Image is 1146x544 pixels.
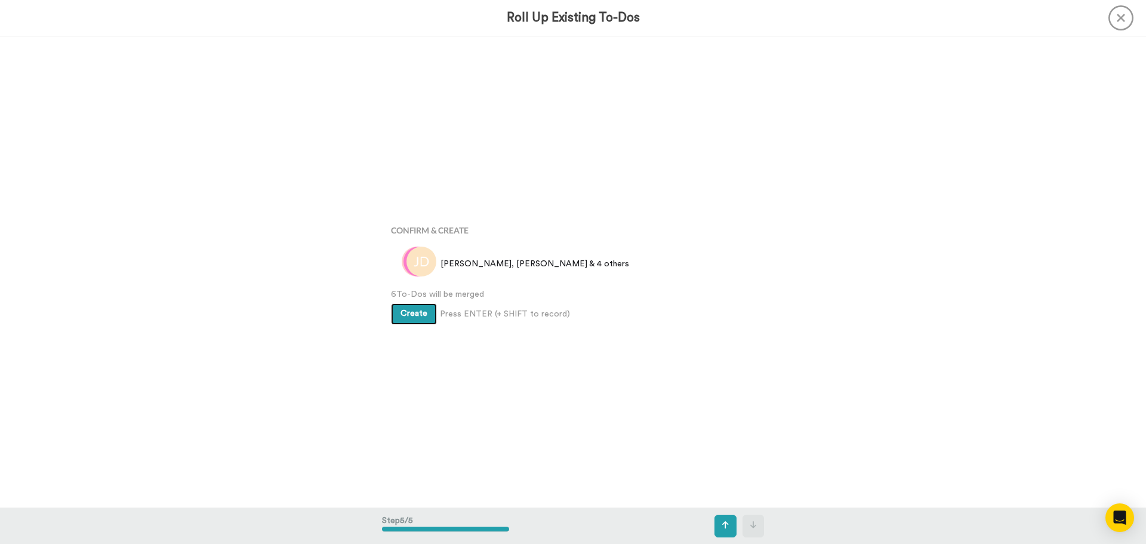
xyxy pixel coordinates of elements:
[406,247,436,276] img: jd.png
[391,288,755,300] span: 6 To-Dos will be merged
[403,247,433,276] img: bc.png
[401,309,427,318] span: Create
[402,247,432,276] img: lj.png
[1105,503,1134,532] div: Open Intercom Messenger
[391,226,755,235] h4: Confirm & Create
[382,509,509,543] div: Step 5 / 5
[440,308,570,320] span: Press ENTER (+ SHIFT to record)
[440,258,629,270] span: [PERSON_NAME], [PERSON_NAME] & 4 others
[507,11,640,24] h3: Roll Up Existing To-Dos
[391,303,437,325] button: Create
